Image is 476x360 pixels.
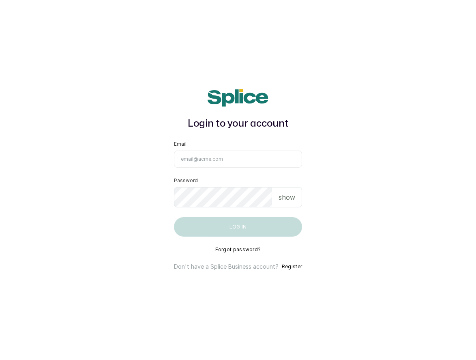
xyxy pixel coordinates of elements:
p: Don't have a Splice Business account? [174,263,279,271]
p: show [279,192,295,202]
label: Email [174,141,187,147]
label: Password [174,177,198,184]
button: Register [282,263,302,271]
input: email@acme.com [174,151,302,168]
button: Log in [174,217,302,237]
button: Forgot password? [215,246,261,253]
h1: Login to your account [174,116,302,131]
